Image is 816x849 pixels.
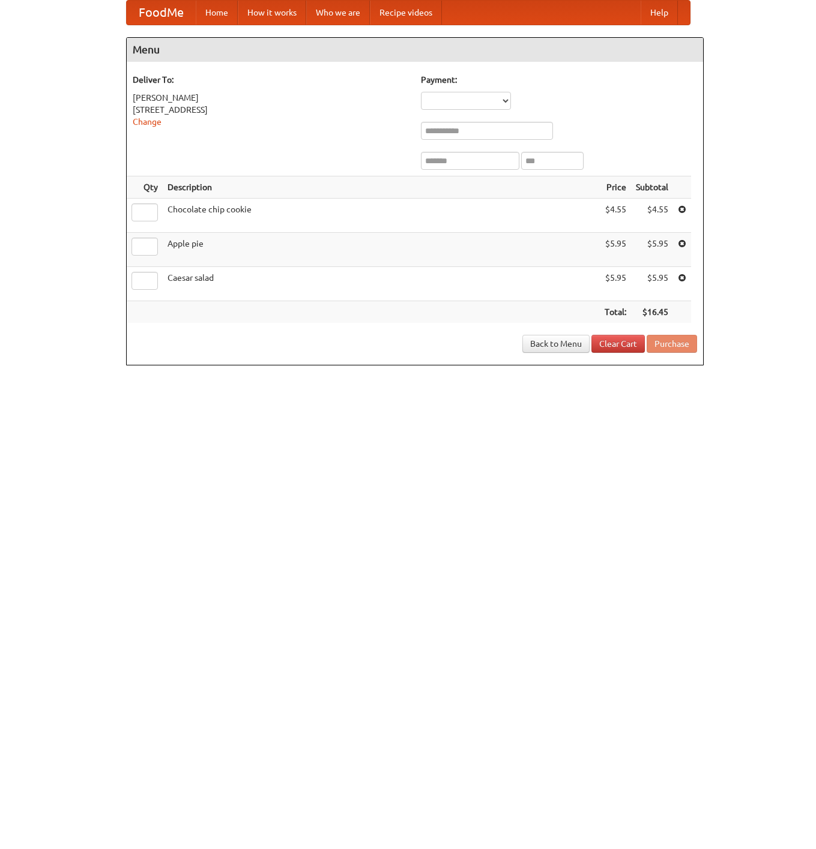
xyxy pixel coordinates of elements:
[196,1,238,25] a: Home
[163,176,600,199] th: Description
[631,199,673,233] td: $4.55
[133,92,409,104] div: [PERSON_NAME]
[647,335,697,353] button: Purchase
[306,1,370,25] a: Who we are
[127,38,703,62] h4: Menu
[600,233,631,267] td: $5.95
[127,176,163,199] th: Qty
[600,199,631,233] td: $4.55
[631,176,673,199] th: Subtotal
[600,267,631,301] td: $5.95
[163,199,600,233] td: Chocolate chip cookie
[163,233,600,267] td: Apple pie
[600,176,631,199] th: Price
[238,1,306,25] a: How it works
[370,1,442,25] a: Recipe videos
[133,104,409,116] div: [STREET_ADDRESS]
[631,267,673,301] td: $5.95
[641,1,678,25] a: Help
[631,301,673,323] th: $16.45
[163,267,600,301] td: Caesar salad
[133,117,162,127] a: Change
[522,335,590,353] a: Back to Menu
[631,233,673,267] td: $5.95
[600,301,631,323] th: Total:
[127,1,196,25] a: FoodMe
[591,335,645,353] a: Clear Cart
[133,74,409,86] h5: Deliver To:
[421,74,697,86] h5: Payment:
